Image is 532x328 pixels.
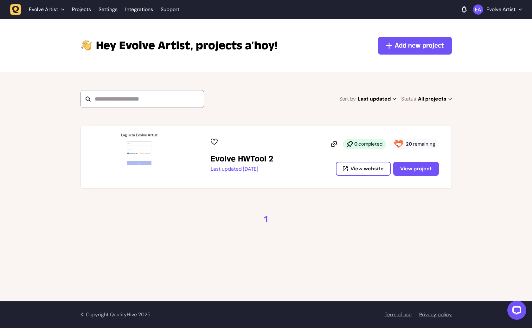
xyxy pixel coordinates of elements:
[96,38,193,53] span: Evolve Artist
[354,141,358,147] strong: 0
[161,6,179,13] a: Support
[10,4,68,15] button: Evolve Artist
[378,37,452,55] button: Add new project
[99,4,118,15] a: Settings
[401,95,416,103] span: Status
[400,166,432,171] span: View project
[418,95,452,103] span: All projects
[336,162,391,176] button: View website
[406,141,412,147] strong: 20
[419,311,452,318] a: Privacy policy
[473,4,483,15] img: Evolve Artist
[29,6,58,13] span: Evolve Artist
[211,166,273,172] p: Last updated [DATE]
[486,6,516,13] p: Evolve Artist
[358,95,396,103] span: Last updated
[395,41,444,50] span: Add new project
[385,311,412,318] a: Term of use
[264,214,269,224] a: 1
[358,141,382,147] span: completed
[80,311,151,318] span: © Copyright QualityHive 2025
[393,162,439,176] button: View project
[413,141,435,147] span: remaining
[211,154,273,164] h2: Evolve HWTool 2
[350,166,384,171] span: View website
[72,4,91,15] a: Projects
[80,38,92,51] img: hi-hand
[96,38,278,53] p: projects a’hoy!
[473,4,522,15] button: Evolve Artist
[81,126,198,188] img: Evolve HWTool 2
[502,298,529,325] iframe: LiveChat chat widget
[125,4,153,15] a: Integrations
[339,95,356,103] span: Sort by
